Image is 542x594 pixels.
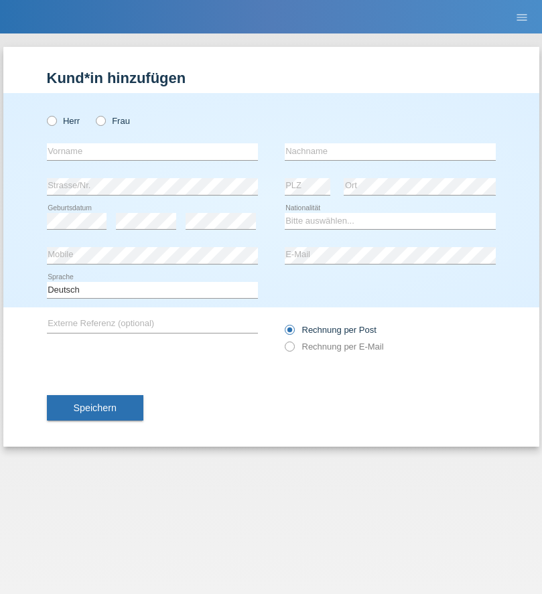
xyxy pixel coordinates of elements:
[96,116,130,126] label: Frau
[47,116,56,125] input: Herr
[285,342,384,352] label: Rechnung per E-Mail
[47,116,80,126] label: Herr
[96,116,105,125] input: Frau
[74,402,117,413] span: Speichern
[285,342,293,358] input: Rechnung per E-Mail
[47,395,143,421] button: Speichern
[515,11,529,24] i: menu
[509,13,535,21] a: menu
[285,325,377,335] label: Rechnung per Post
[47,70,496,86] h1: Kund*in hinzufügen
[285,325,293,342] input: Rechnung per Post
